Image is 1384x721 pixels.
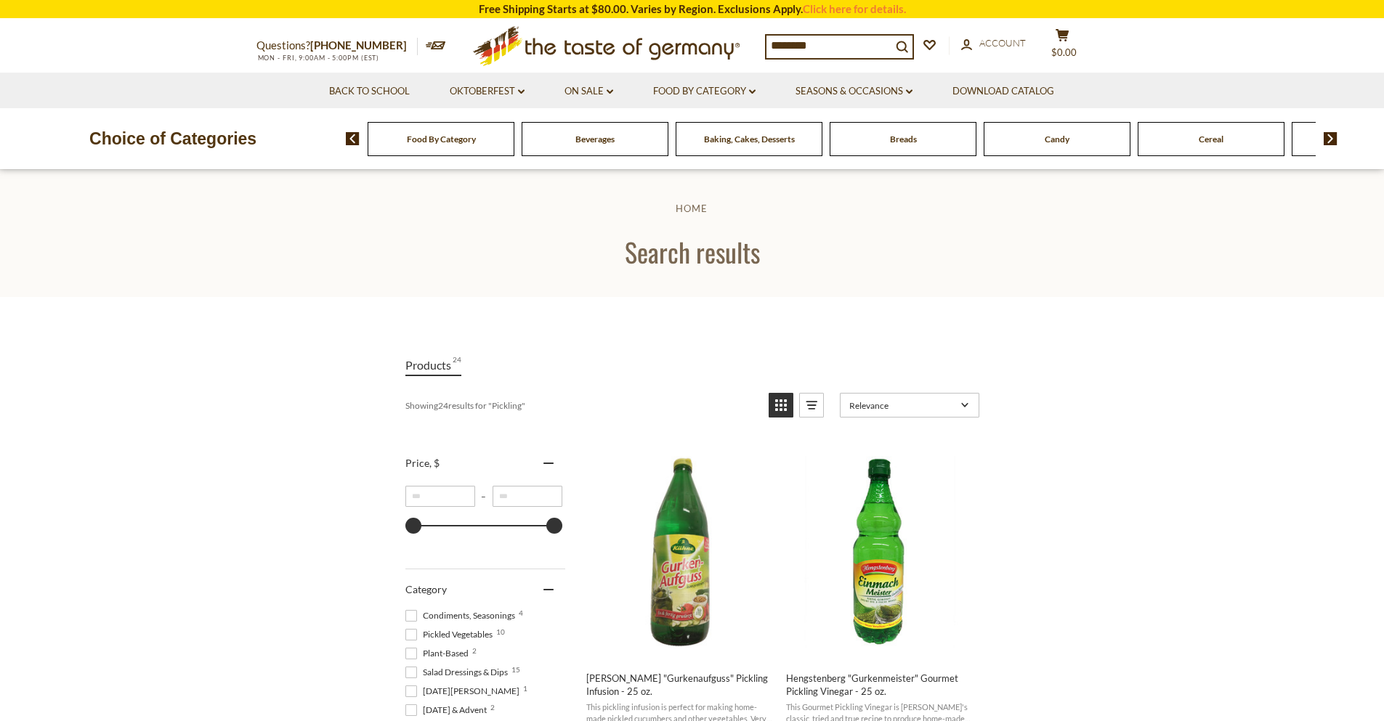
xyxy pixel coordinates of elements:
[704,134,795,144] a: Baking, Cakes, Desserts
[405,486,475,507] input: Minimum value
[405,685,524,698] span: [DATE][PERSON_NAME]
[329,83,410,99] a: Back to School
[586,672,774,698] span: [PERSON_NAME] "Gurkenaufguss" Pickling Infusion - 25 oz.
[405,583,447,595] span: Category
[405,628,497,641] span: Pickled Vegetables
[511,666,520,673] span: 15
[405,609,519,622] span: Condiments, Seasonings
[310,38,407,52] a: [PHONE_NUMBER]
[796,83,912,99] a: Seasons & Occasions
[405,355,461,376] a: View Products Tab
[523,685,527,692] span: 1
[450,83,525,99] a: Oktoberfest
[803,2,906,15] a: Click here for details.
[952,83,1054,99] a: Download Catalog
[405,704,491,717] span: [DATE] & Advent
[472,647,477,654] span: 2
[493,486,562,507] input: Maximum value
[1324,132,1338,145] img: next arrow
[769,393,793,417] a: View grid mode
[496,628,505,635] span: 10
[405,457,440,469] span: Price
[575,134,615,144] a: Beverages
[849,400,956,411] span: Relevance
[256,54,380,62] span: MON - FRI, 9:00AM - 5:00PM (EST)
[256,36,418,55] p: Questions?
[1041,28,1085,65] button: $0.00
[1045,134,1069,144] a: Candy
[890,134,917,144] a: Breads
[676,203,708,214] a: Home
[346,132,360,145] img: previous arrow
[1051,46,1077,58] span: $0.00
[405,666,512,679] span: Salad Dressings & Dips
[405,647,473,660] span: Plant-Based
[490,704,495,711] span: 2
[653,83,756,99] a: Food By Category
[429,457,440,469] span: , $
[475,491,493,502] span: –
[519,609,523,616] span: 4
[799,393,824,417] a: View list mode
[453,355,461,375] span: 24
[1199,134,1223,144] a: Cereal
[407,134,476,144] a: Food By Category
[438,400,448,411] b: 24
[564,83,613,99] a: On Sale
[840,393,979,417] a: Sort options
[45,235,1339,268] h1: Search results
[961,36,1026,52] a: Account
[405,393,758,417] div: Showing results for " "
[979,37,1026,49] span: Account
[786,672,974,698] span: Hengstenberg "Gurkenmeister" Gourmet Pickling Vinegar - 25 oz.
